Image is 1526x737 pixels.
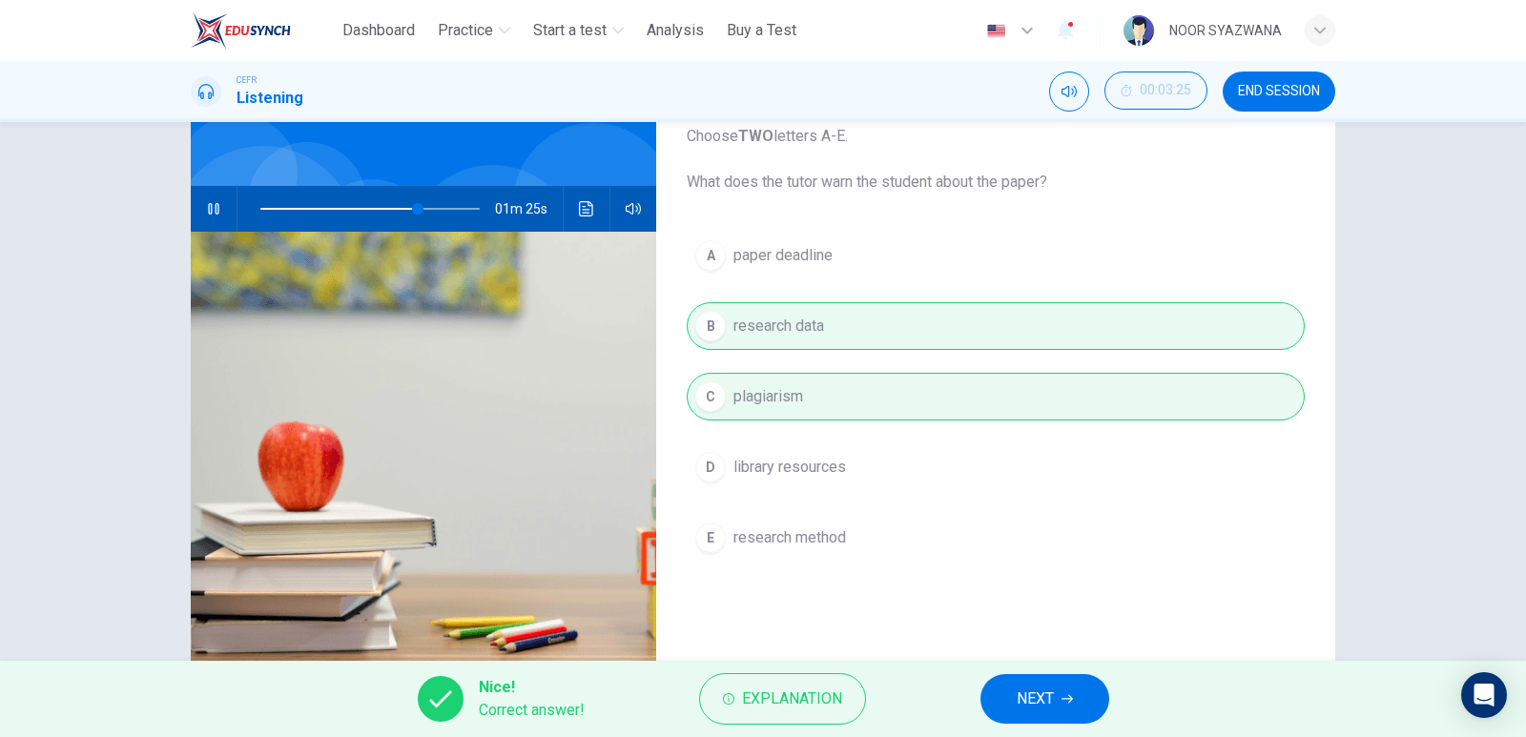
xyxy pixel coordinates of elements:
div: NOOR SYAZWANA [1169,19,1282,42]
div: Mute [1049,72,1089,112]
span: Explanation [742,686,842,712]
button: Buy a Test [719,13,804,48]
span: Analysis [647,19,704,42]
button: Practice [430,13,518,48]
img: en [984,24,1008,38]
span: END SESSION [1238,84,1320,99]
button: Click to see the audio transcription [571,186,602,232]
button: Analysis [639,13,711,48]
img: Profile picture [1124,15,1154,46]
b: TWO [738,127,773,145]
button: NEXT [980,674,1109,724]
span: Choose letters A-E. What does the tutor warn the student about the paper? [687,125,1305,194]
span: 00:03:25 [1140,83,1191,98]
span: Dashboard [342,19,415,42]
span: Correct answer! [479,699,585,722]
div: Hide [1104,72,1207,112]
button: Explanation [699,673,866,725]
div: Open Intercom Messenger [1461,672,1507,718]
img: ELTC logo [191,11,291,50]
img: Conversation about an Assignment [191,232,656,696]
span: Buy a Test [727,19,796,42]
span: 01m 25s [495,186,563,232]
span: Nice! [479,676,585,699]
button: 00:03:25 [1104,72,1207,110]
span: NEXT [1017,686,1054,712]
span: Start a test [533,19,607,42]
span: Practice [438,19,493,42]
a: ELTC logo [191,11,335,50]
button: Start a test [526,13,631,48]
h1: Listening [237,87,303,110]
span: CEFR [237,73,257,87]
button: Dashboard [335,13,423,48]
button: END SESSION [1223,72,1335,112]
